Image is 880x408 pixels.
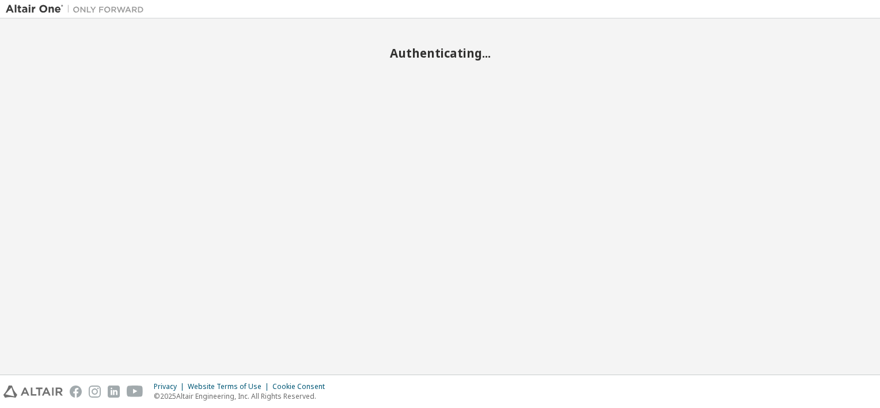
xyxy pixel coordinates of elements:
[127,386,143,398] img: youtube.svg
[6,3,150,15] img: Altair One
[108,386,120,398] img: linkedin.svg
[89,386,101,398] img: instagram.svg
[272,382,332,391] div: Cookie Consent
[70,386,82,398] img: facebook.svg
[154,391,332,401] p: © 2025 Altair Engineering, Inc. All Rights Reserved.
[6,46,874,61] h2: Authenticating...
[188,382,272,391] div: Website Terms of Use
[154,382,188,391] div: Privacy
[3,386,63,398] img: altair_logo.svg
